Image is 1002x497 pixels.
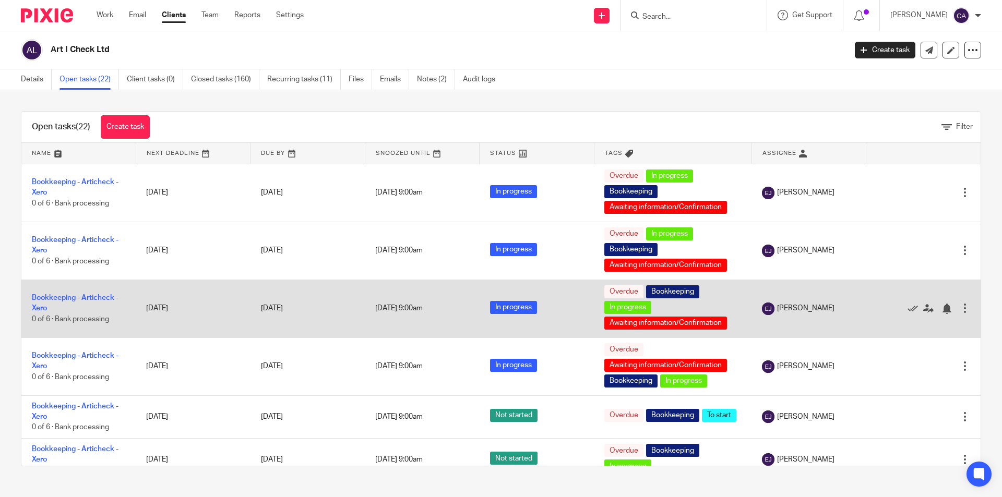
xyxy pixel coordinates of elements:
[375,305,423,312] span: [DATE] 9:00am
[641,13,735,22] input: Search
[76,123,90,131] span: (22)
[604,317,727,330] span: Awaiting information/Confirmation
[777,454,834,465] span: [PERSON_NAME]
[490,185,537,198] span: In progress
[32,258,109,265] span: 0 of 6 · Bank processing
[97,10,113,20] a: Work
[261,362,283,370] span: [DATE]
[604,185,658,198] span: Bookkeeping
[21,8,73,22] img: Pixie
[855,42,915,58] a: Create task
[777,245,834,256] span: [PERSON_NAME]
[953,7,970,24] img: svg%3E
[660,374,707,387] span: In progress
[604,374,658,387] span: Bookkeeping
[51,44,682,55] h2: Art I Check Ltd
[375,189,423,196] span: [DATE] 9:00am
[604,227,643,240] span: Overdue
[605,150,623,156] span: Tags
[276,10,304,20] a: Settings
[762,302,774,315] img: svg%3E
[702,409,736,422] span: To start
[375,456,423,463] span: [DATE] 9:00am
[604,343,643,356] span: Overdue
[136,438,250,481] td: [DATE]
[127,69,183,90] a: Client tasks (0)
[32,122,90,132] h1: Open tasks
[234,10,260,20] a: Reports
[375,247,423,254] span: [DATE] 9:00am
[129,10,146,20] a: Email
[762,453,774,466] img: svg%3E
[604,444,643,457] span: Overdue
[463,69,503,90] a: Audit logs
[490,359,537,372] span: In progress
[792,11,832,19] span: Get Support
[956,123,973,130] span: Filter
[604,285,643,298] span: Overdue
[604,243,658,256] span: Bookkeeping
[604,359,727,372] span: Awaiting information/Confirmation
[21,69,52,90] a: Details
[604,459,651,472] span: In progress
[762,187,774,199] img: svg%3E
[136,280,250,337] td: [DATE]
[777,187,834,198] span: [PERSON_NAME]
[59,69,119,90] a: Open tasks (22)
[762,360,774,373] img: svg%3E
[490,409,538,422] span: Not started
[32,316,109,323] span: 0 of 6 · Bank processing
[32,200,109,207] span: 0 of 6 · Bank processing
[191,69,259,90] a: Closed tasks (160)
[375,413,423,420] span: [DATE] 9:00am
[777,303,834,313] span: [PERSON_NAME]
[32,178,118,196] a: Bookkeeping - Articheck - Xero
[261,305,283,312] span: [DATE]
[604,201,727,214] span: Awaiting information/Confirmation
[32,403,118,420] a: Bookkeeping - Articheck - Xero
[646,169,693,183] span: In progress
[604,169,643,183] span: Overdue
[261,456,283,463] span: [DATE]
[762,245,774,257] img: svg%3E
[777,411,834,422] span: [PERSON_NAME]
[32,373,109,381] span: 0 of 6 · Bank processing
[136,164,250,222] td: [DATE]
[162,10,186,20] a: Clients
[136,395,250,438] td: [DATE]
[32,423,109,431] span: 0 of 6 · Bank processing
[21,39,43,61] img: svg%3E
[349,69,372,90] a: Files
[646,444,699,457] span: Bookkeeping
[32,445,118,463] a: Bookkeeping - Articheck - Xero
[777,361,834,371] span: [PERSON_NAME]
[201,10,219,20] a: Team
[32,236,118,254] a: Bookkeeping - Articheck - Xero
[604,409,643,422] span: Overdue
[136,222,250,280] td: [DATE]
[32,294,118,312] a: Bookkeeping - Articheck - Xero
[261,247,283,254] span: [DATE]
[908,303,923,313] a: Mark as done
[261,189,283,196] span: [DATE]
[101,115,150,139] a: Create task
[267,69,341,90] a: Recurring tasks (11)
[646,227,693,240] span: In progress
[417,69,455,90] a: Notes (2)
[604,259,727,272] span: Awaiting information/Confirmation
[762,410,774,423] img: svg%3E
[490,301,537,314] span: In progress
[380,69,409,90] a: Emails
[490,452,538,465] span: Not started
[646,409,699,422] span: Bookkeeping
[604,301,651,314] span: In progress
[261,413,283,420] span: [DATE]
[490,150,516,156] span: Status
[375,362,423,370] span: [DATE] 9:00am
[646,285,699,298] span: Bookkeeping
[890,10,948,20] p: [PERSON_NAME]
[32,352,118,370] a: Bookkeeping - Articheck - Xero
[136,337,250,395] td: [DATE]
[376,150,431,156] span: Snoozed Until
[490,243,537,256] span: In progress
